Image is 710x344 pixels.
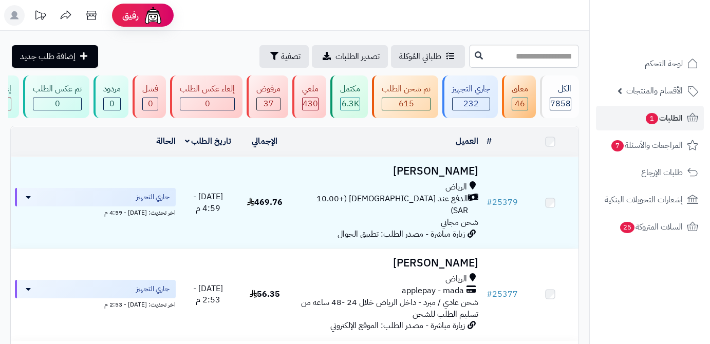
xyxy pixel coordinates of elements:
[487,288,518,300] a: #25377
[399,50,441,63] span: طلباتي المُوكلة
[456,135,478,147] a: العميل
[27,5,53,28] a: تحديثات المنصة
[180,83,235,95] div: إلغاء عكس الطلب
[328,75,370,118] a: مكتمل 6.3K
[445,181,467,193] span: الرياض
[21,75,91,118] a: تم عكس الطلب 0
[281,50,301,63] span: تصفية
[312,45,388,68] a: تصدير الطلبات
[303,98,318,110] span: 430
[610,138,683,152] span: المراجعات والأسئلة
[130,75,168,118] a: فشل 0
[382,98,430,110] div: 615
[340,83,360,95] div: مكتمل
[646,113,658,124] span: 1
[143,5,163,26] img: ai-face.png
[596,187,704,212] a: إشعارات التحويلات البنكية
[550,83,571,95] div: الكل
[620,222,634,233] span: 25
[180,98,234,110] div: 0
[619,220,683,234] span: السلات المتروكة
[156,135,176,147] a: الحالة
[15,298,176,309] div: اخر تحديث: [DATE] - 2:53 م
[626,84,683,98] span: الأقسام والمنتجات
[550,98,571,110] span: 7858
[641,165,683,180] span: طلبات الإرجاع
[645,111,683,125] span: الطلبات
[264,98,274,110] span: 37
[391,45,465,68] a: طلباتي المُوكلة
[487,288,492,300] span: #
[103,83,121,95] div: مردود
[245,75,290,118] a: مرفوض 37
[330,319,465,332] span: زيارة مباشرة - مصدر الطلب: الموقع الإلكتروني
[370,75,440,118] a: تم شحن الطلب 615
[104,98,120,110] div: 0
[487,196,492,208] span: #
[445,273,467,285] span: الرياض
[205,98,210,110] span: 0
[297,257,478,269] h3: [PERSON_NAME]
[399,98,414,110] span: 615
[596,133,704,158] a: المراجعات والأسئلة7
[143,98,158,110] div: 0
[91,75,130,118] a: مردود 0
[342,98,359,110] span: 6.3K
[297,165,478,177] h3: [PERSON_NAME]
[250,288,280,300] span: 56.35
[33,98,81,110] div: 0
[512,83,528,95] div: معلق
[136,284,170,294] span: جاري التجهيز
[252,135,277,147] a: الإجمالي
[185,135,232,147] a: تاريخ الطلب
[15,206,176,217] div: اخر تحديث: [DATE] - 4:59 م
[441,216,478,228] span: شحن مجاني
[338,228,465,240] span: زيارة مباشرة - مصدر الطلب: تطبيق الجوال
[515,98,525,110] span: 46
[20,50,76,63] span: إضافة طلب جديد
[382,83,431,95] div: تم شحن الطلب
[605,193,683,207] span: إشعارات التحويلات البنكية
[256,83,281,95] div: مرفوض
[297,193,468,217] span: الدفع عند [DEMOGRAPHIC_DATA] (+10.00 SAR)
[452,83,490,95] div: جاري التجهيز
[33,83,82,95] div: تم عكس الطلب
[487,196,518,208] a: #25379
[596,160,704,185] a: طلبات الإرجاع
[247,196,283,208] span: 469.76
[122,9,139,22] span: رفيق
[301,296,478,320] span: شحن عادي / مبرد - داخل الرياض خلال 24 -48 ساعه من تسليم الطلب للشحن
[193,190,223,215] span: [DATE] - 4:59 م
[640,26,700,47] img: logo-2.png
[487,135,492,147] a: #
[257,98,280,110] div: 37
[645,56,683,71] span: لوحة التحكم
[193,282,223,307] span: [DATE] - 2:53 م
[148,98,153,110] span: 0
[538,75,581,118] a: الكل7858
[596,106,704,130] a: الطلبات1
[402,285,464,297] span: applepay - mada
[259,45,309,68] button: تصفية
[109,98,115,110] span: 0
[168,75,245,118] a: إلغاء عكس الطلب 0
[290,75,328,118] a: ملغي 430
[512,98,528,110] div: 46
[596,215,704,239] a: السلات المتروكة25
[463,98,479,110] span: 232
[335,50,380,63] span: تصدير الطلبات
[142,83,158,95] div: فشل
[12,45,98,68] a: إضافة طلب جديد
[611,140,624,151] span: 7
[453,98,490,110] div: 232
[341,98,360,110] div: 6312
[440,75,500,118] a: جاري التجهيز 232
[500,75,538,118] a: معلق 46
[136,192,170,202] span: جاري التجهيز
[55,98,60,110] span: 0
[302,83,319,95] div: ملغي
[596,51,704,76] a: لوحة التحكم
